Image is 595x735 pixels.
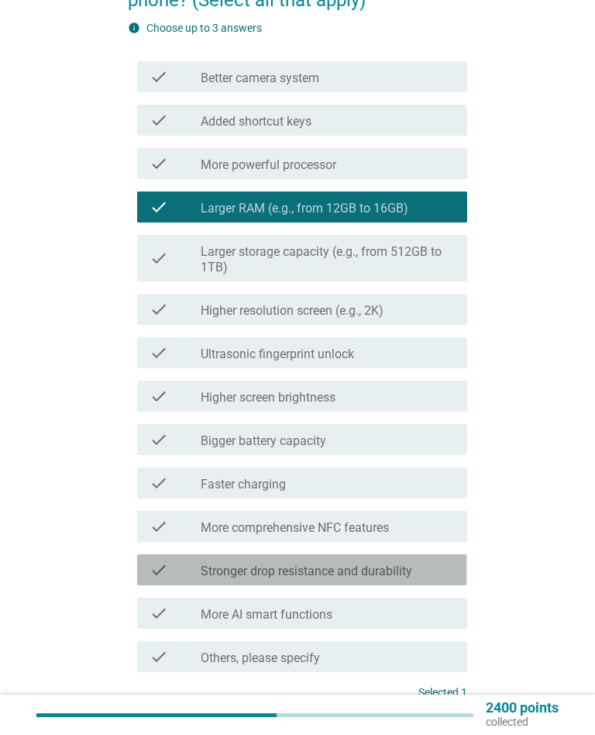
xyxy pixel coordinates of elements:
[486,701,559,715] p: 2400 points
[201,390,335,405] label: Higher screen brightness
[150,647,168,666] i: check
[150,517,168,536] i: check
[201,433,326,449] label: Bigger battery capacity
[201,303,383,319] label: Higher resolution screen (e.g., 2K)
[486,715,559,729] p: collected
[150,67,168,86] i: check
[150,474,168,492] i: check
[418,685,467,701] p: Selected 1
[201,564,412,579] label: Stronger drop resistance and durability
[150,604,168,623] i: check
[128,22,140,34] i: info
[201,650,320,666] label: Others, please specify
[201,71,319,86] label: Better camera system
[201,244,455,275] label: Larger storage capacity (e.g., from 512GB to 1TB)
[150,300,168,319] i: check
[201,520,389,536] label: More comprehensive NFC features
[150,154,168,173] i: check
[201,201,408,216] label: Larger RAM (e.g., from 12GB to 16GB)
[146,22,262,34] label: Choose up to 3 answers
[150,198,168,216] i: check
[201,477,286,492] label: Faster charging
[150,111,168,129] i: check
[201,607,332,623] label: More AI smart functions
[150,430,168,449] i: check
[201,114,311,129] label: Added shortcut keys
[201,347,354,362] label: Ultrasonic fingerprint unlock
[150,241,168,275] i: check
[150,561,168,579] i: check
[150,343,168,362] i: check
[150,387,168,405] i: check
[201,157,336,173] label: More powerful processor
